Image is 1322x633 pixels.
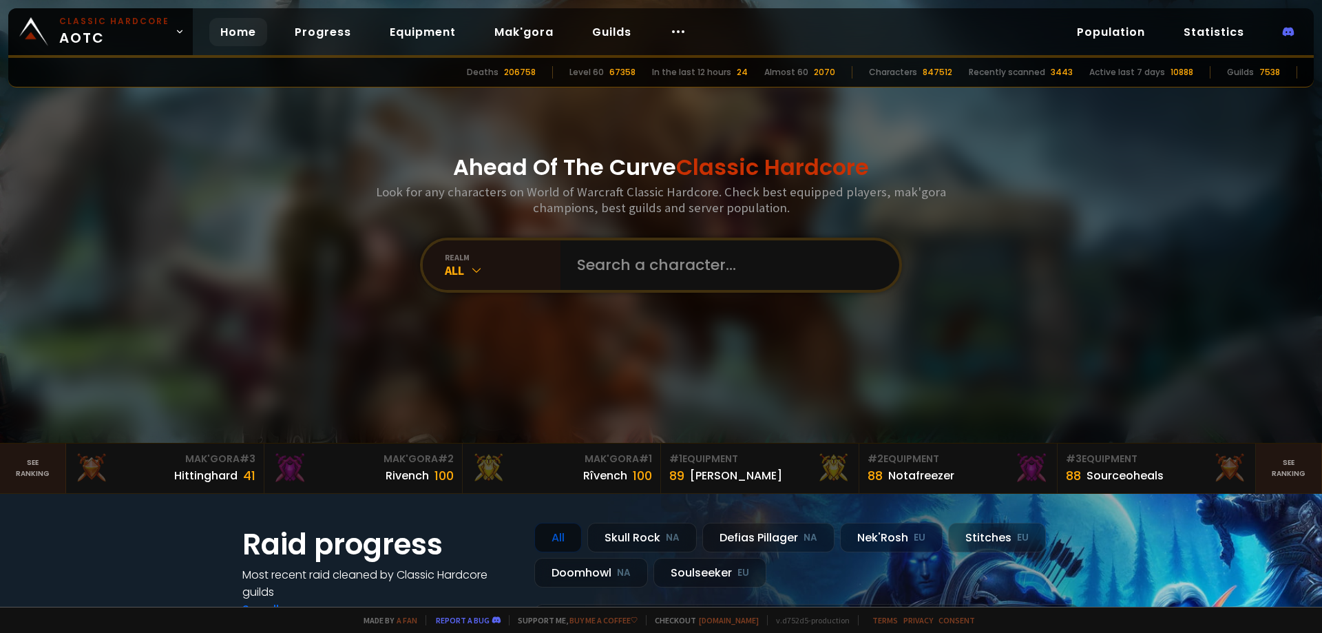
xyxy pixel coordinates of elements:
div: 206758 [504,66,536,79]
a: Equipment [379,18,467,46]
div: Almost 60 [764,66,808,79]
div: Level 60 [569,66,604,79]
div: In the last 12 hours [652,66,731,79]
small: NA [617,566,631,580]
a: #2Equipment88Notafreezer [859,444,1058,493]
a: See all progress [242,601,332,617]
a: Guilds [581,18,642,46]
a: Progress [284,18,362,46]
div: 100 [633,466,652,485]
span: Support me, [509,615,638,625]
span: Made by [355,615,417,625]
div: 100 [434,466,454,485]
div: Deaths [467,66,499,79]
span: Classic Hardcore [676,152,869,183]
div: 67358 [609,66,636,79]
small: EU [1017,531,1029,545]
div: Soulseeker [653,558,766,588]
small: EU [737,566,749,580]
div: Mak'Gora [471,452,652,466]
div: Rîvench [583,467,627,484]
div: Defias Pillager [702,523,835,552]
div: Sourceoheals [1087,467,1164,484]
div: [PERSON_NAME] [690,467,782,484]
span: # 1 [639,452,652,466]
div: 7538 [1259,66,1280,79]
a: Buy me a coffee [569,615,638,625]
div: Characters [869,66,917,79]
a: Mak'gora [483,18,565,46]
div: All [445,262,560,278]
div: 2070 [814,66,835,79]
a: Seeranking [1256,444,1322,493]
a: Report a bug [436,615,490,625]
small: EU [914,531,925,545]
div: Rivench [386,467,429,484]
div: 24 [737,66,748,79]
a: [DOMAIN_NAME] [699,615,759,625]
div: Notafreezer [888,467,954,484]
input: Search a character... [569,240,883,290]
div: 847512 [923,66,952,79]
a: #1Equipment89[PERSON_NAME] [661,444,859,493]
div: realm [445,252,560,262]
h1: Raid progress [242,523,518,566]
a: Mak'Gora#2Rivench100 [264,444,463,493]
div: 41 [243,466,255,485]
div: 3443 [1051,66,1073,79]
div: 88 [868,466,883,485]
div: Equipment [1066,452,1247,466]
span: # 2 [438,452,454,466]
div: Recently scanned [969,66,1045,79]
div: Equipment [669,452,850,466]
div: Doomhowl [534,558,648,588]
a: Statistics [1173,18,1255,46]
span: v. d752d5 - production [767,615,850,625]
span: Checkout [646,615,759,625]
a: a fan [397,615,417,625]
div: Stitches [948,523,1046,552]
a: Mak'Gora#3Hittinghard41 [66,444,264,493]
div: All [534,523,582,552]
a: Home [209,18,267,46]
div: Active last 7 days [1089,66,1165,79]
div: Equipment [868,452,1049,466]
a: Consent [938,615,975,625]
a: #3Equipment88Sourceoheals [1058,444,1256,493]
div: 89 [669,466,684,485]
a: Terms [872,615,898,625]
small: NA [804,531,817,545]
small: Classic Hardcore [59,15,169,28]
h4: Most recent raid cleaned by Classic Hardcore guilds [242,566,518,601]
span: AOTC [59,15,169,48]
a: Population [1066,18,1156,46]
span: # 1 [669,452,682,466]
div: Skull Rock [587,523,697,552]
h3: Look for any characters on World of Warcraft Classic Hardcore. Check best equipped players, mak'g... [370,184,952,216]
span: # 2 [868,452,883,466]
small: NA [666,531,680,545]
a: Classic HardcoreAOTC [8,8,193,55]
div: Hittinghard [174,467,238,484]
div: 10888 [1171,66,1193,79]
div: Mak'Gora [273,452,454,466]
a: Mak'Gora#1Rîvench100 [463,444,661,493]
a: Privacy [903,615,933,625]
div: Nek'Rosh [840,523,943,552]
h1: Ahead Of The Curve [453,151,869,184]
span: # 3 [240,452,255,466]
div: Guilds [1227,66,1254,79]
div: 88 [1066,466,1081,485]
span: # 3 [1066,452,1082,466]
div: Mak'Gora [74,452,255,466]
